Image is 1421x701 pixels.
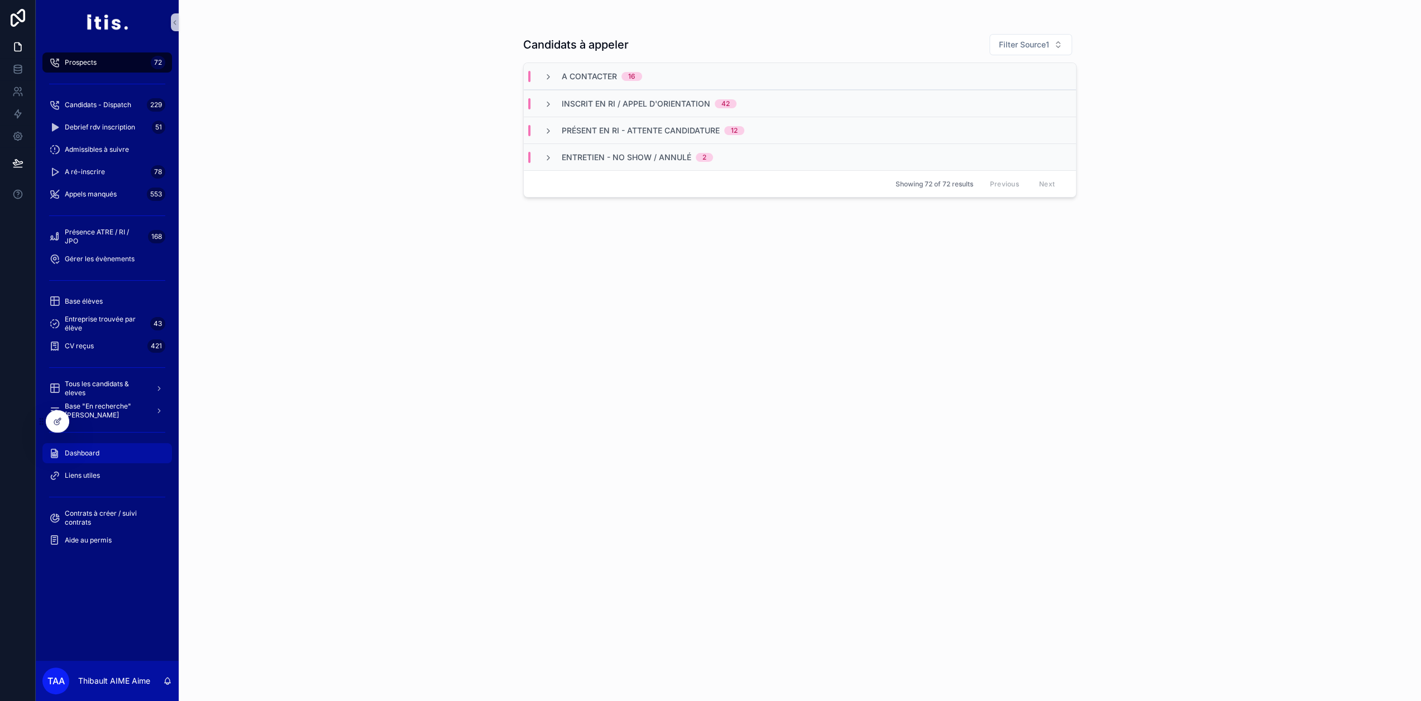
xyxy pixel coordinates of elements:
[895,180,973,189] span: Showing 72 of 72 results
[65,471,100,480] span: Liens utiles
[65,100,131,109] span: Candidats - Dispatch
[152,121,165,134] div: 51
[78,675,150,686] p: Thibault AIME Aime
[86,13,128,31] img: App logo
[42,336,172,356] a: CV reçus421
[989,34,1072,55] button: Select Button
[65,145,129,154] span: Admissibles à suivre
[628,72,635,81] div: 16
[42,249,172,269] a: Gérer les évènements
[562,98,710,109] span: Inscrit en RI / appel d'orientation
[65,255,135,263] span: Gérer les évènements
[42,184,172,204] a: Appels manqués553
[562,125,720,136] span: Présent en RI - attente candidature
[42,314,172,334] a: Entreprise trouvée par élève43
[147,98,165,112] div: 229
[42,227,172,247] a: Présence ATRE / RI / JPO168
[65,315,146,333] span: Entreprise trouvée par élève
[65,190,117,199] span: Appels manqués
[65,536,112,545] span: Aide au permis
[42,401,172,421] a: Base "En recherche" [PERSON_NAME]
[702,153,706,162] div: 2
[147,188,165,201] div: 553
[523,37,629,52] h1: Candidats à appeler
[42,117,172,137] a: Debrief rdv inscription51
[47,674,65,688] span: TAA
[65,509,161,527] span: Contrats à créer / suivi contrats
[65,402,146,420] span: Base "En recherche" [PERSON_NAME]
[42,530,172,550] a: Aide au permis
[148,230,165,243] div: 168
[42,140,172,160] a: Admissibles à suivre
[42,443,172,463] a: Dashboard
[151,165,165,179] div: 78
[731,126,738,135] div: 12
[999,39,1049,50] span: Filter Source1
[65,167,105,176] span: A ré-inscrire
[42,52,172,73] a: Prospects72
[721,99,730,108] div: 42
[36,45,179,565] div: scrollable content
[65,58,97,67] span: Prospects
[562,71,617,82] span: A contacter
[65,342,94,350] span: CV reçus
[65,123,135,132] span: Debrief rdv inscription
[65,297,103,306] span: Base élèves
[42,291,172,311] a: Base élèves
[42,508,172,528] a: Contrats à créer / suivi contrats
[65,228,143,246] span: Présence ATRE / RI / JPO
[150,317,165,330] div: 43
[151,56,165,69] div: 72
[562,152,691,163] span: Entretien - no show / annulé
[147,339,165,353] div: 421
[42,162,172,182] a: A ré-inscrire78
[42,95,172,115] a: Candidats - Dispatch229
[42,378,172,398] a: Tous les candidats & eleves
[65,449,99,458] span: Dashboard
[65,380,146,397] span: Tous les candidats & eleves
[42,465,172,486] a: Liens utiles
